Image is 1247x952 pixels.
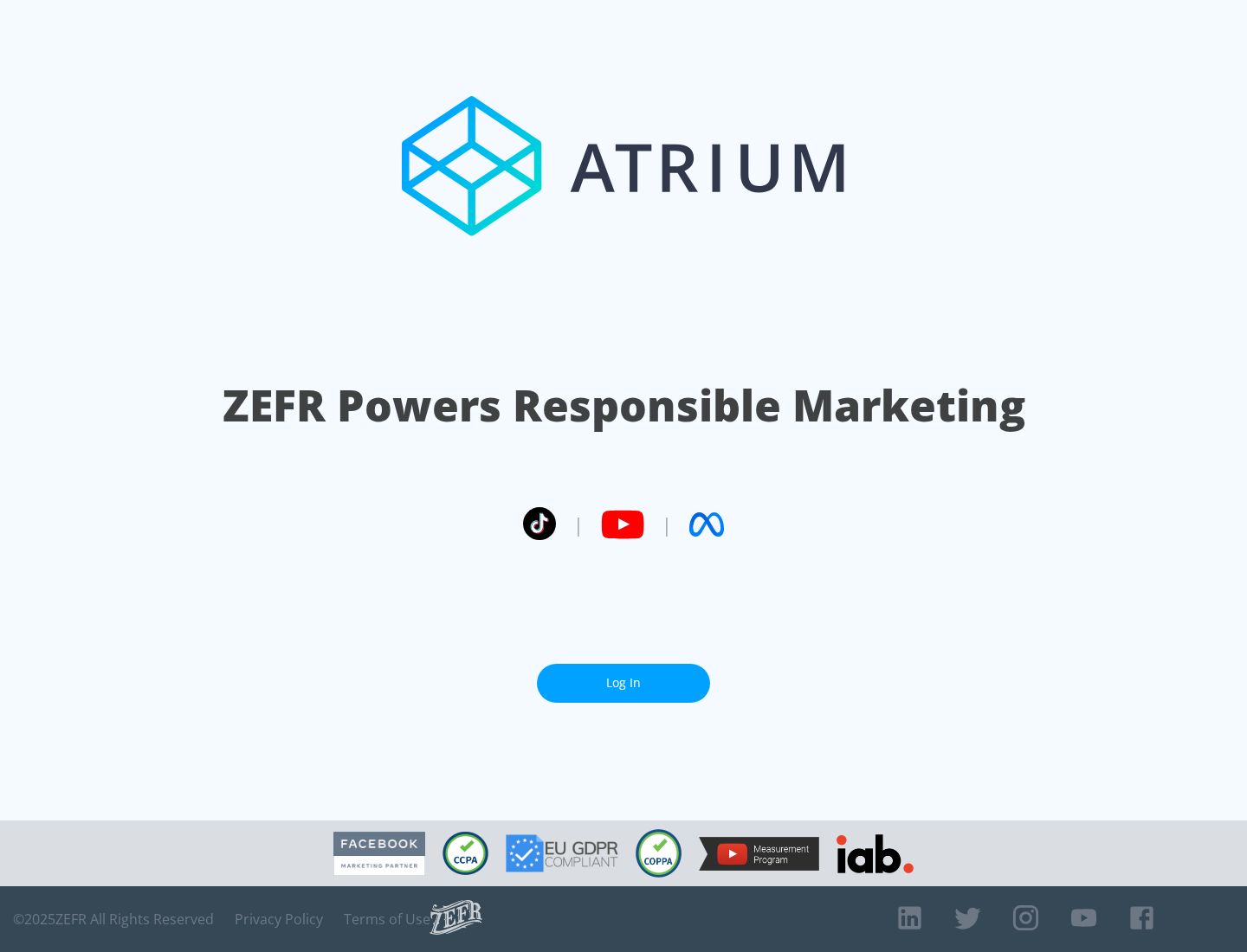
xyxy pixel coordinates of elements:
h1: ZEFR Powers Responsible Marketing [223,376,1025,435]
img: CCPA Compliant [443,832,488,875]
img: Facebook Marketing Partner [333,832,425,876]
a: Privacy Policy [235,910,323,928]
img: IAB [837,834,914,873]
img: YouTube Measurement Program [699,837,819,871]
span: | [662,511,672,537]
img: GDPR Compliant [506,834,618,872]
a: Terms of Use [344,910,430,928]
img: COPPA Compliant [636,829,682,878]
span: © 2025 ZEFR All Rights Reserved [13,910,214,928]
span: | [573,511,584,537]
a: Log In [537,664,710,703]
